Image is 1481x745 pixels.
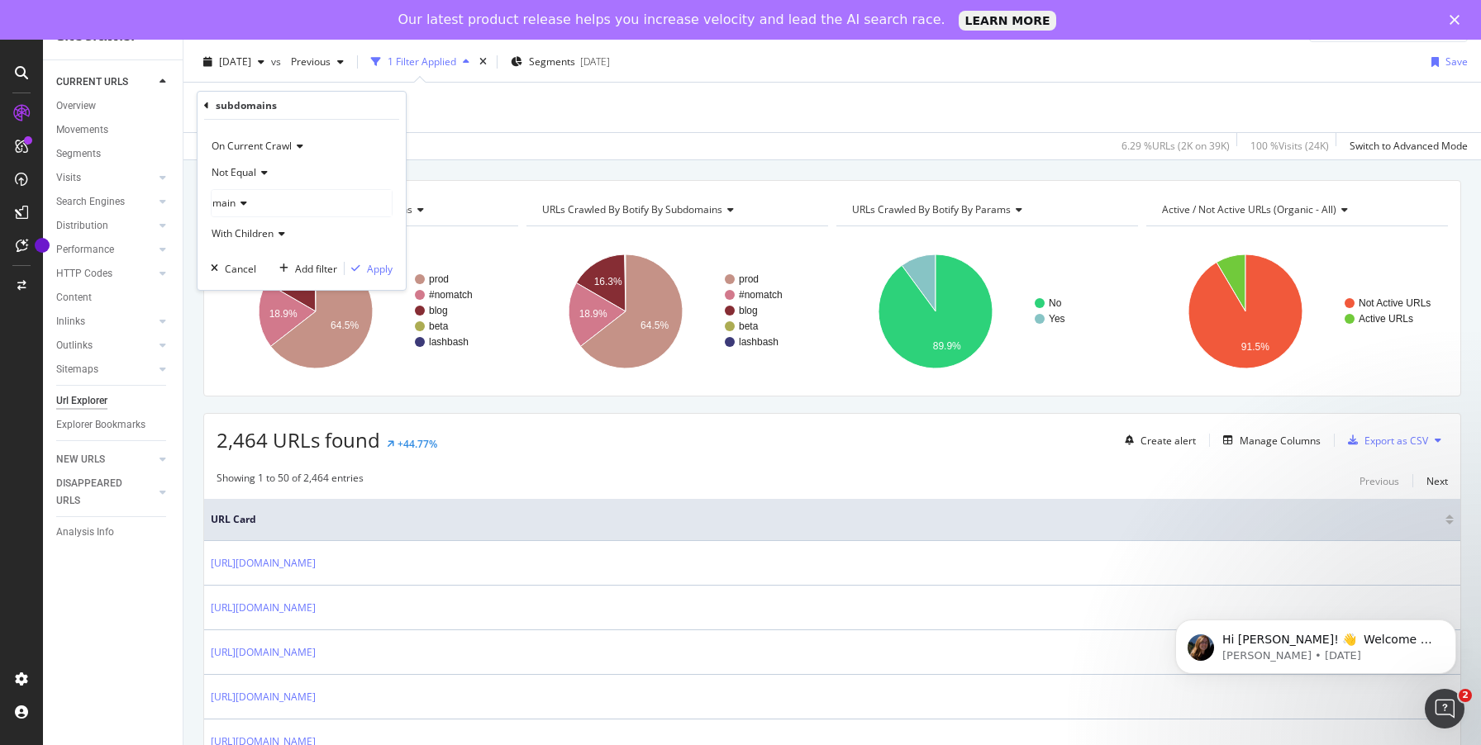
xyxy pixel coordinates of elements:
div: [DATE] [580,55,610,69]
div: Content [56,289,92,306]
div: Create alert [1141,434,1196,448]
a: NEW URLS [56,451,155,468]
h4: URLs Crawled By Botify By params [849,197,1123,223]
button: Create alert [1118,427,1196,453]
button: Switch to Advanced Mode [1343,133,1468,159]
div: Inlinks [56,313,85,330]
button: Previous [1360,471,1399,491]
div: Segments [56,145,101,163]
h4: Active / Not Active URLs [1159,197,1433,223]
a: CURRENT URLS [56,74,155,91]
div: 6.29 % URLs ( 2K on 39K ) [1121,139,1230,153]
text: Yes [1049,313,1065,325]
text: 64.5% [331,320,359,331]
span: URLs Crawled By Botify By subdomains [542,202,722,216]
button: [DATE] [197,49,271,75]
div: Next [1426,474,1448,488]
iframe: Intercom live chat [1425,689,1464,728]
button: 1 Filter Applied [364,49,476,75]
text: blog [429,305,448,316]
div: 100 % Visits ( 24K ) [1250,139,1329,153]
text: lashbash [739,336,779,348]
span: URL Card [211,512,1441,527]
a: Visits [56,169,155,187]
a: Overview [56,97,171,115]
div: Showing 1 to 50 of 2,464 entries [217,471,364,491]
div: Previous [1360,474,1399,488]
svg: A chart. [1146,240,1448,383]
iframe: Intercom notifications message [1150,585,1481,700]
div: Movements [56,121,108,139]
text: beta [739,320,759,332]
div: HTTP Codes [56,265,112,282]
svg: A chart. [836,240,1138,383]
span: 2,464 URLs found [217,426,380,453]
div: Performance [56,241,114,259]
a: Explorer Bookmarks [56,416,171,434]
text: 18.9% [269,308,298,320]
div: Add filter [295,262,337,276]
text: #nomatch [739,289,783,301]
div: Overview [56,97,96,115]
a: Sitemaps [56,361,155,378]
a: [URL][DOMAIN_NAME] [211,555,316,572]
div: Visits [56,169,81,187]
h4: URLs Crawled By Botify By subdomains [539,197,813,223]
a: Content [56,289,171,306]
span: vs [271,55,284,69]
a: LEARN MORE [959,11,1057,31]
button: Cancel [204,260,256,277]
button: Add filter [273,260,337,277]
span: Segments [529,55,575,69]
div: Switch to Advanced Mode [1350,139,1468,153]
text: Not Active URLs [1359,297,1431,309]
a: Search Engines [56,193,155,211]
button: Save [1425,49,1468,75]
a: [URL][DOMAIN_NAME] [211,689,316,705]
div: Export as CSV [1364,434,1428,448]
div: Save [1445,55,1468,69]
span: With Children [212,226,274,240]
button: Next [1426,471,1448,491]
text: 91.5% [1241,341,1269,353]
text: 89.9% [933,340,961,352]
span: On Current Crawl [212,139,292,153]
div: Analysis Info [56,524,114,541]
text: Active URLs [1359,313,1413,325]
a: Outlinks [56,337,155,354]
text: prod [429,273,449,285]
div: Sitemaps [56,361,98,378]
a: Inlinks [56,313,155,330]
a: Performance [56,241,155,259]
text: beta [429,320,449,332]
div: NEW URLS [56,451,105,468]
div: A chart. [526,240,828,383]
a: Movements [56,121,171,139]
div: 1 Filter Applied [388,55,456,69]
div: Manage Columns [1240,434,1321,448]
div: Explorer Bookmarks [56,416,145,434]
span: 2 [1459,689,1472,702]
svg: A chart. [217,240,518,383]
span: Previous [284,55,331,69]
div: CURRENT URLS [56,74,128,91]
a: [URL][DOMAIN_NAME] [211,600,316,616]
a: Analysis Info [56,524,171,541]
button: Export as CSV [1341,427,1428,453]
div: Outlinks [56,337,93,354]
a: HTTP Codes [56,265,155,282]
div: Cancel [225,262,256,276]
button: Segments[DATE] [504,49,617,75]
div: Distribution [56,217,108,235]
div: Tooltip anchor [35,238,50,253]
a: Url Explorer [56,392,171,410]
text: #nomatch [429,289,473,301]
text: prod [739,273,759,285]
a: Distribution [56,217,155,235]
